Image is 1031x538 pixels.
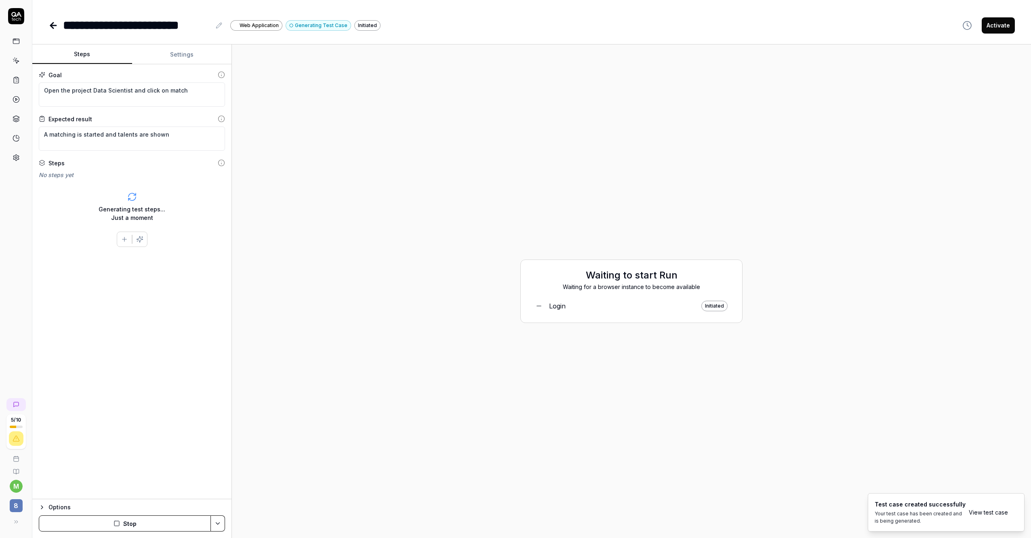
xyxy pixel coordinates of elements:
a: Web Application [230,20,282,31]
button: View version history [957,17,977,34]
a: New conversation [6,398,26,411]
a: Documentation [3,462,29,475]
button: Activate [982,17,1015,34]
div: Generating test steps... Just a moment [99,205,165,222]
h2: Waiting to start Run [529,268,734,283]
div: Login [549,301,566,311]
div: Options [48,502,225,512]
span: 5 / 10 [11,418,21,422]
a: View test case [969,508,1008,517]
button: Stop [39,515,211,532]
div: Initiated [701,301,728,311]
a: Book a call with us [3,449,29,462]
div: Expected result [48,115,92,123]
button: Settings [132,45,232,64]
div: Initiated [354,20,381,31]
div: Test case created successfully [875,500,966,508]
button: m [10,480,23,493]
div: Goal [48,71,62,79]
a: LoginInitiated [529,297,734,314]
div: Waiting for a browser instance to become available [529,283,734,291]
button: Generating Test Case [286,20,351,31]
div: Steps [48,159,65,167]
button: 8 [3,493,29,514]
button: Steps [32,45,132,64]
button: Options [39,502,225,512]
span: Web Application [240,22,279,29]
span: 8 [10,499,23,512]
div: Your test case has been created and is being generated. [875,510,966,525]
div: No steps yet [39,171,225,179]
